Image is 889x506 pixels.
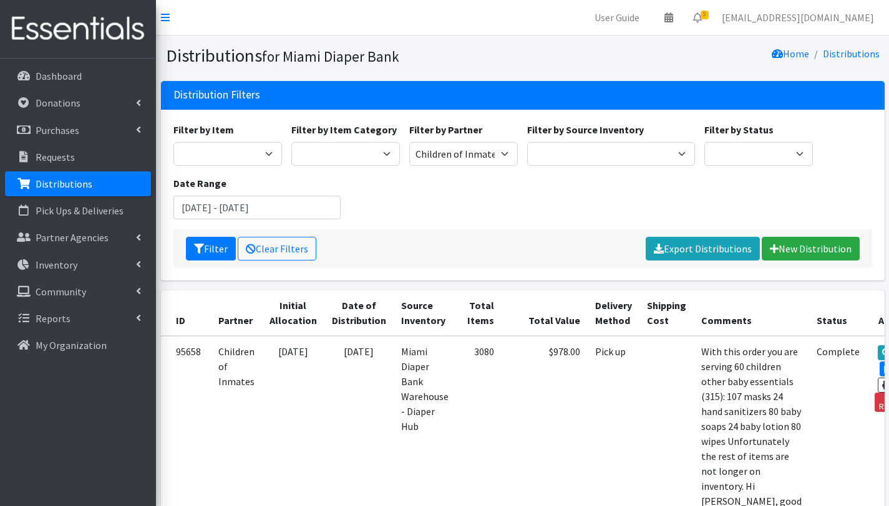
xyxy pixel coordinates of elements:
a: 5 [683,5,712,30]
th: Status [809,290,867,336]
a: Distributions [5,171,151,196]
a: User Guide [585,5,649,30]
a: [EMAIL_ADDRESS][DOMAIN_NAME] [712,5,884,30]
label: Filter by Item Category [291,122,397,137]
label: Filter by Partner [409,122,482,137]
a: Export Distributions [646,237,760,260]
a: Distributions [823,47,880,60]
a: Purchases [5,118,151,143]
th: ID [161,290,211,336]
p: Dashboard [36,70,82,82]
p: Pick Ups & Deliveries [36,204,124,217]
th: Date of Distribution [324,290,394,336]
p: Inventory [36,259,77,271]
th: Total Value [502,290,588,336]
p: Donations [36,97,80,109]
a: Home [772,47,809,60]
small: for Miami Diaper Bank [262,47,399,65]
a: My Organization [5,333,151,358]
label: Date Range [173,176,226,191]
a: Partner Agencies [5,225,151,250]
p: Community [36,285,86,298]
p: Distributions [36,178,92,190]
a: Inventory [5,252,151,277]
h3: Distribution Filters [173,88,260,102]
a: Community [5,279,151,304]
p: Requests [36,151,75,163]
h1: Distributions [166,45,518,67]
th: Comments [694,290,809,336]
th: Delivery Method [588,290,639,336]
a: Reports [5,306,151,331]
th: Initial Allocation [262,290,324,336]
p: Purchases [36,124,79,136]
p: Partner Agencies [36,231,109,244]
th: Total Items [456,290,502,336]
a: New Distribution [762,237,860,260]
a: Requests [5,145,151,169]
a: Dashboard [5,64,151,88]
th: Partner [211,290,262,336]
label: Filter by Source Inventory [527,122,644,137]
a: Donations [5,90,151,115]
p: Reports [36,312,70,325]
span: 5 [701,11,709,19]
a: Pick Ups & Deliveries [5,198,151,223]
th: Shipping Cost [639,290,694,336]
button: Filter [186,237,236,260]
p: My Organization [36,339,107,351]
label: Filter by Item [173,122,234,137]
th: Source Inventory [394,290,456,336]
input: January 1, 2011 - December 31, 2011 [173,196,341,219]
a: Clear Filters [238,237,316,260]
img: HumanEssentials [5,8,151,50]
label: Filter by Status [704,122,774,137]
